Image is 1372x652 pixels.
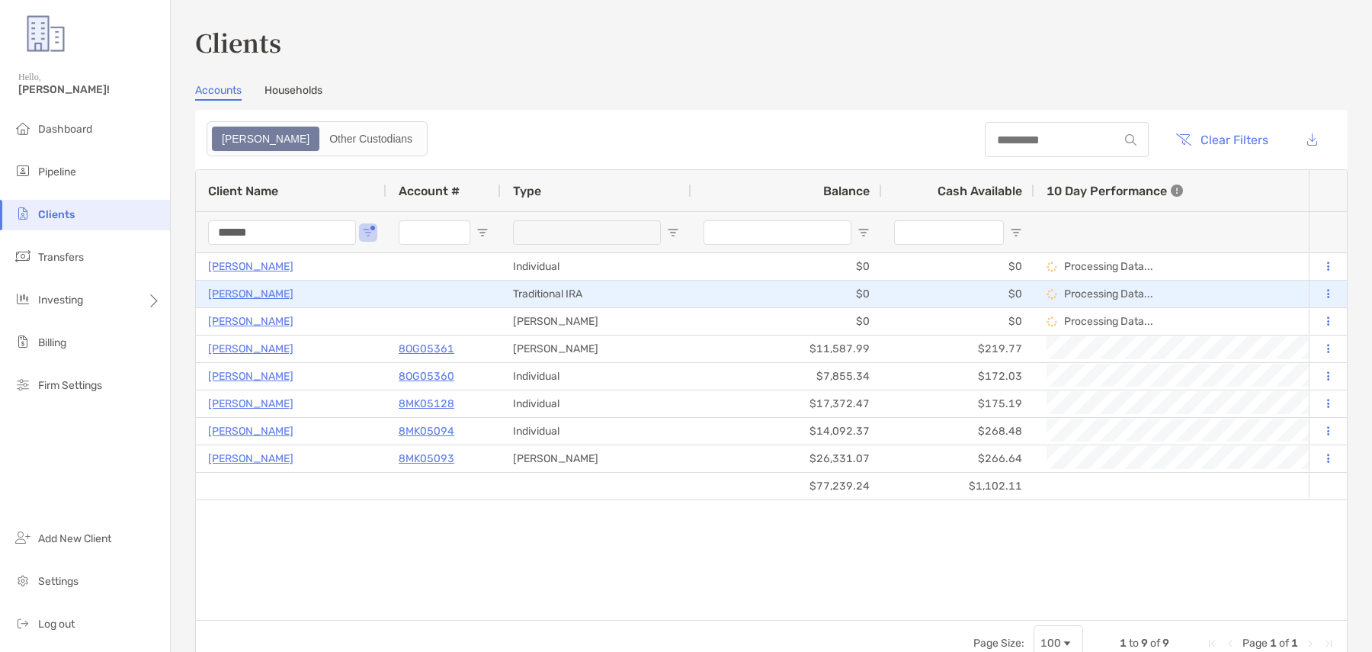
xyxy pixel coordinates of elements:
[38,123,92,136] span: Dashboard
[1120,637,1127,650] span: 1
[894,220,1004,245] input: Cash Available Filter Input
[938,184,1022,198] span: Cash Available
[399,367,454,386] a: 8OG05360
[399,449,454,468] a: 8MK05093
[1304,638,1316,650] div: Next Page
[691,418,882,445] div: $14,092.37
[501,253,691,280] div: Individual
[691,253,882,280] div: $0
[882,390,1034,417] div: $175.19
[823,184,870,198] span: Balance
[1270,637,1277,650] span: 1
[208,339,293,358] a: [PERSON_NAME]
[207,121,428,156] div: segmented control
[1047,316,1057,327] img: Processing Data icon
[208,257,293,276] a: [PERSON_NAME]
[691,281,882,307] div: $0
[1150,637,1160,650] span: of
[14,571,32,589] img: settings icon
[14,119,32,137] img: dashboard icon
[476,226,489,239] button: Open Filter Menu
[208,367,293,386] a: [PERSON_NAME]
[208,284,293,304] p: [PERSON_NAME]
[691,336,882,362] div: $11,587.99
[1125,134,1136,146] img: input icon
[1064,287,1153,300] p: Processing Data...
[38,532,111,545] span: Add New Client
[195,24,1348,59] h3: Clients
[691,445,882,472] div: $26,331.07
[501,281,691,307] div: Traditional IRA
[882,363,1034,390] div: $172.03
[882,253,1034,280] div: $0
[399,339,454,358] a: 8OG05361
[38,294,83,307] span: Investing
[195,84,242,101] a: Accounts
[1129,637,1139,650] span: to
[691,390,882,417] div: $17,372.47
[18,83,161,96] span: [PERSON_NAME]!
[1064,260,1153,273] p: Processing Data...
[1164,123,1280,156] button: Clear Filters
[208,220,356,245] input: Client Name Filter Input
[882,418,1034,445] div: $268.48
[321,128,421,149] div: Other Custodians
[1047,170,1183,211] div: 10 Day Performance
[399,220,470,245] input: Account # Filter Input
[38,165,76,178] span: Pipeline
[1047,289,1057,300] img: Processing Data icon
[1047,262,1057,272] img: Processing Data icon
[14,247,32,265] img: transfers icon
[882,281,1034,307] div: $0
[399,422,454,441] p: 8MK05094
[14,375,32,393] img: firm-settings icon
[1279,637,1289,650] span: of
[882,308,1034,335] div: $0
[18,6,73,61] img: Zoe Logo
[501,418,691,445] div: Individual
[38,379,102,392] span: Firm Settings
[1162,637,1169,650] span: 9
[501,445,691,472] div: [PERSON_NAME]
[1040,637,1061,650] div: 100
[264,84,322,101] a: Households
[38,251,84,264] span: Transfers
[501,336,691,362] div: [PERSON_NAME]
[704,220,851,245] input: Balance Filter Input
[14,162,32,180] img: pipeline icon
[1141,637,1148,650] span: 9
[14,204,32,223] img: clients icon
[362,226,374,239] button: Open Filter Menu
[691,473,882,499] div: $77,239.24
[38,618,75,631] span: Log out
[501,308,691,335] div: [PERSON_NAME]
[882,445,1034,472] div: $266.64
[38,336,66,349] span: Billing
[14,290,32,308] img: investing icon
[882,473,1034,499] div: $1,102.11
[1322,638,1335,650] div: Last Page
[501,390,691,417] div: Individual
[399,394,454,413] a: 8MK05128
[38,208,75,221] span: Clients
[208,449,293,468] a: [PERSON_NAME]
[208,312,293,331] a: [PERSON_NAME]
[1224,638,1236,650] div: Previous Page
[691,308,882,335] div: $0
[1291,637,1298,650] span: 1
[213,128,318,149] div: Zoe
[691,363,882,390] div: $7,855.34
[14,528,32,547] img: add_new_client icon
[1242,637,1268,650] span: Page
[14,332,32,351] img: billing icon
[513,184,541,198] span: Type
[1064,315,1153,328] p: Processing Data...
